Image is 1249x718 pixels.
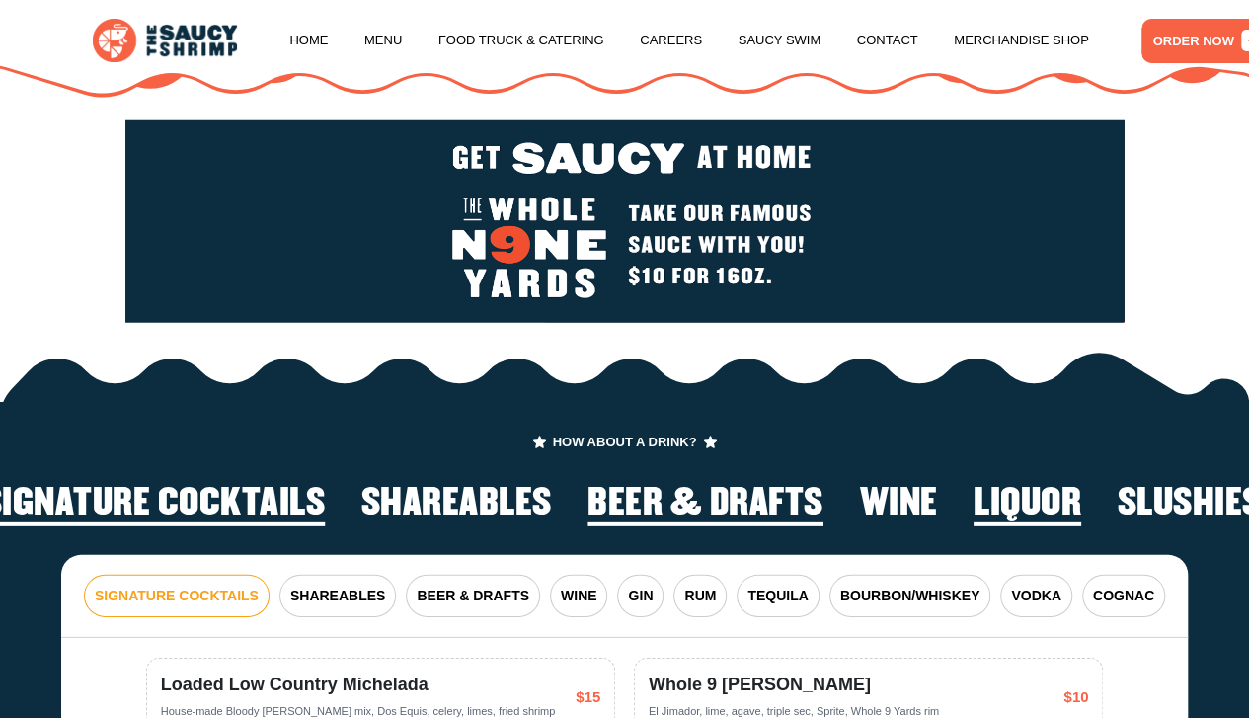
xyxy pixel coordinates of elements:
button: SHAREABLES [279,575,396,617]
span: SHAREABLES [290,586,385,606]
button: WINE [550,575,608,617]
a: Contact [857,3,918,78]
h2: Beer & Drafts [587,483,823,523]
span: HOW ABOUT A DRINK? [533,436,717,448]
span: COGNAC [1093,586,1154,606]
span: TEQUILA [747,586,808,606]
li: 2 of 6 [361,483,552,529]
span: El Jimador, lime, agave, triple sec, Sprite, Whole 9 Yards rim [649,705,939,717]
span: VODKA [1011,586,1061,606]
button: BEER & DRAFTS [406,575,540,617]
a: Home [289,3,328,78]
span: GIN [628,586,653,606]
button: COGNAC [1082,575,1165,617]
li: 5 of 6 [974,483,1081,529]
button: SIGNATURE COCKTAILS [84,575,270,617]
a: Menu [364,3,402,78]
button: BOURBON/WHISKEY [829,575,991,617]
li: 4 of 6 [859,483,937,529]
h2: Liquor [974,483,1081,523]
span: WINE [561,586,597,606]
img: logo [125,120,1125,323]
span: House-made Bloody [PERSON_NAME] mix, Dos Equis, celery, limes, fried shrimp [161,705,556,717]
img: logo [93,19,237,62]
span: $10 [1063,686,1088,709]
li: 3 of 6 [587,483,823,529]
span: RUM [684,586,716,606]
button: VODKA [1000,575,1072,617]
h2: Wine [859,483,937,523]
span: BEER & DRAFTS [417,586,529,606]
span: Whole 9 [PERSON_NAME] [649,672,939,698]
a: Careers [640,3,702,78]
button: TEQUILA [737,575,819,617]
a: Food Truck & Catering [438,3,604,78]
span: BOURBON/WHISKEY [840,586,980,606]
span: SIGNATURE COCKTAILS [95,586,259,606]
span: $15 [576,686,600,709]
a: Merchandise Shop [954,3,1089,78]
a: Saucy Swim [739,3,821,78]
h2: Shareables [361,483,552,523]
button: RUM [673,575,727,617]
button: GIN [617,575,664,617]
span: Loaded Low Country Michelada [161,672,556,698]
